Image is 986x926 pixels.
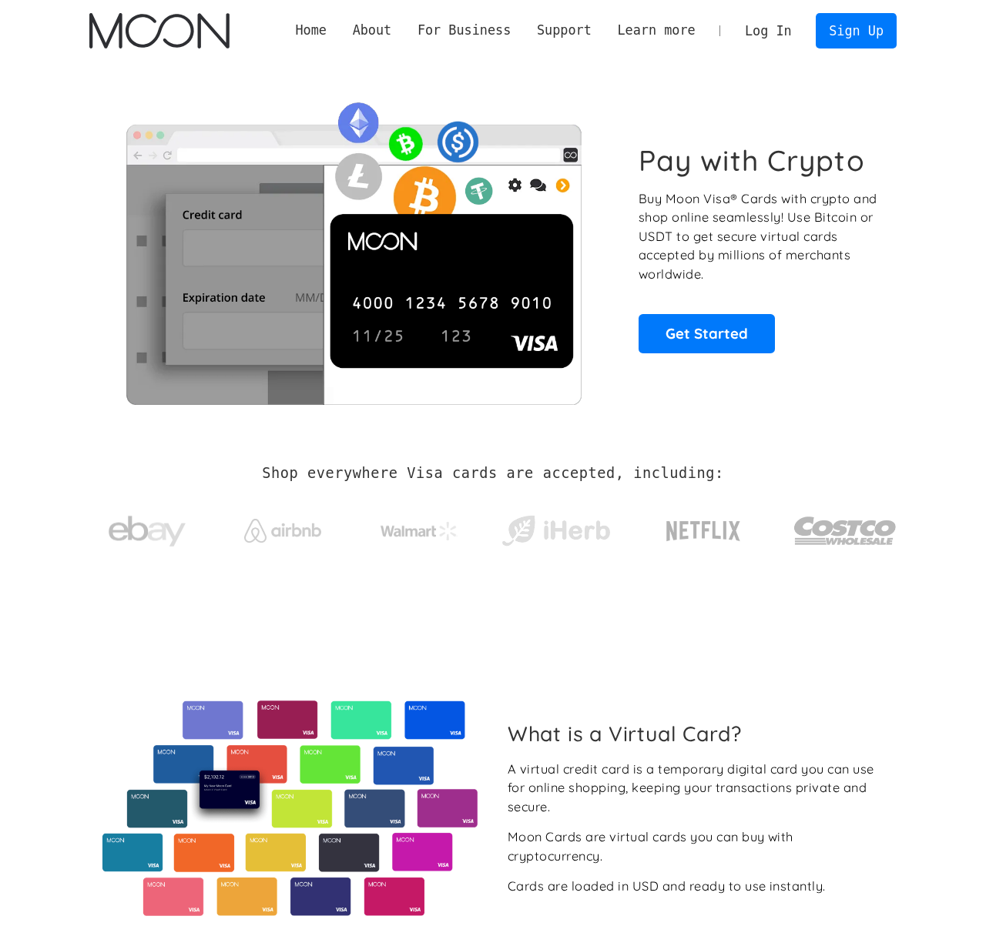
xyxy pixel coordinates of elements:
a: Sign Up [816,13,896,48]
div: Support [524,21,604,40]
div: Learn more [617,21,695,40]
div: Cards are loaded in USD and ready to use instantly. [508,877,826,896]
div: About [353,21,392,40]
img: Airbnb [244,519,321,543]
p: Buy Moon Visa® Cards with crypto and shop online seamlessly! Use Bitcoin or USDT to get secure vi... [639,189,880,284]
img: Moon Cards let you spend your crypto anywhere Visa is accepted. [89,92,617,404]
div: For Business [418,21,511,40]
a: Airbnb [226,503,340,550]
a: home [89,13,229,48]
img: Moon Logo [89,13,229,48]
img: Netflix [665,512,742,550]
a: Walmart [362,506,477,548]
div: Support [537,21,592,40]
div: Moon Cards are virtual cards you can buy with cryptocurrency. [508,827,884,865]
div: Learn more [605,21,709,40]
a: Get Started [639,314,775,353]
img: Costco [793,502,897,560]
img: ebay [109,507,186,556]
a: ebay [89,492,204,563]
h2: What is a Virtual Card? [508,721,884,746]
div: About [340,21,404,40]
img: Virtual cards from Moon [100,700,480,916]
img: iHerb [498,511,613,551]
div: A virtual credit card is a temporary digital card you can use for online shopping, keeping your t... [508,760,884,817]
a: Costco [793,486,897,567]
a: Home [283,21,340,40]
img: Walmart [381,522,458,540]
h1: Pay with Crypto [639,143,865,178]
div: For Business [404,21,524,40]
a: Netflix [635,496,773,558]
a: iHerb [498,496,613,559]
h2: Shop everywhere Visa cards are accepted, including: [262,465,723,482]
a: Log In [732,14,804,48]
